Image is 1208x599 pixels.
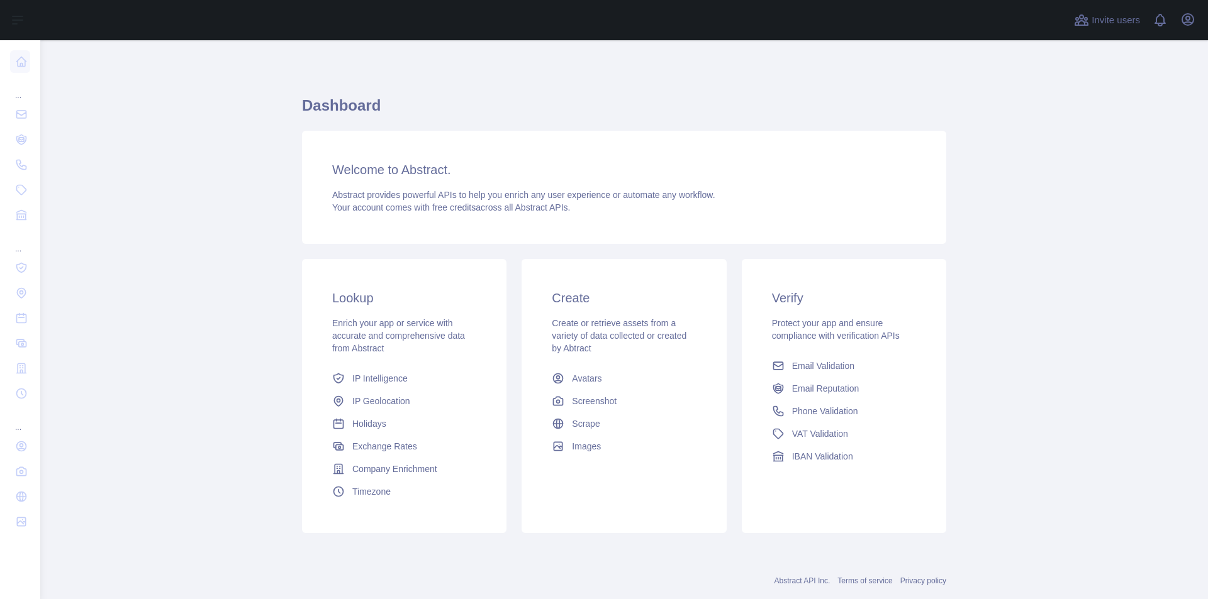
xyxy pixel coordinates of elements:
[572,372,601,385] span: Avatars
[332,318,465,353] span: Enrich your app or service with accurate and comprehensive data from Abstract
[352,485,391,498] span: Timezone
[327,367,481,390] a: IP Intelligence
[772,289,916,307] h3: Verify
[352,395,410,407] span: IP Geolocation
[1092,13,1140,28] span: Invite users
[552,318,686,353] span: Create or retrieve assets from a variety of data collected or created by Abtract
[837,576,892,585] a: Terms of service
[547,435,701,458] a: Images
[10,407,30,432] div: ...
[572,417,600,430] span: Scrape
[572,395,617,407] span: Screenshot
[352,417,386,430] span: Holidays
[547,367,701,390] a: Avatars
[10,75,30,101] div: ...
[302,96,946,126] h1: Dashboard
[547,412,701,435] a: Scrape
[332,289,476,307] h3: Lookup
[352,440,417,453] span: Exchange Rates
[327,390,481,412] a: IP Geolocation
[327,435,481,458] a: Exchange Rates
[432,202,476,212] span: free credits
[767,422,921,445] a: VAT Validation
[572,440,601,453] span: Images
[352,463,437,475] span: Company Enrichment
[792,427,848,440] span: VAT Validation
[792,405,858,417] span: Phone Validation
[792,382,859,395] span: Email Reputation
[352,372,408,385] span: IP Intelligence
[775,576,830,585] a: Abstract API Inc.
[547,390,701,412] a: Screenshot
[792,360,854,372] span: Email Validation
[900,576,946,585] a: Privacy policy
[327,480,481,503] a: Timezone
[332,202,570,212] span: Your account comes with across all Abstract APIs.
[10,229,30,254] div: ...
[767,445,921,468] a: IBAN Validation
[767,354,921,377] a: Email Validation
[1071,10,1143,30] button: Invite users
[792,450,853,463] span: IBAN Validation
[772,318,900,341] span: Protect your app and ensure compliance with verification APIs
[327,458,481,480] a: Company Enrichment
[767,400,921,422] a: Phone Validation
[552,289,696,307] h3: Create
[332,161,916,179] h3: Welcome to Abstract.
[327,412,481,435] a: Holidays
[332,190,715,200] span: Abstract provides powerful APIs to help you enrich any user experience or automate any workflow.
[767,377,921,400] a: Email Reputation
